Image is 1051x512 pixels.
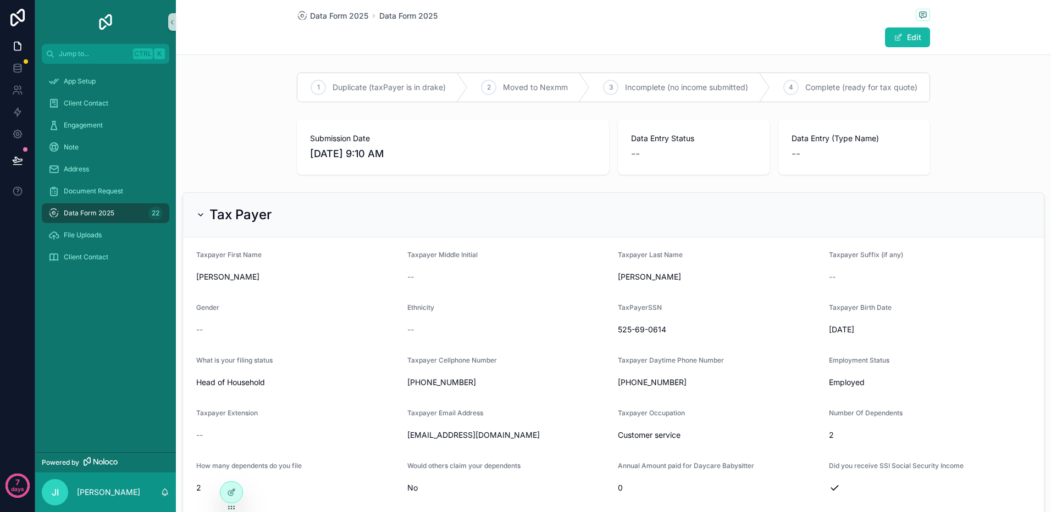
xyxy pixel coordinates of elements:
span: 0 [618,482,820,493]
span: -- [631,146,640,162]
span: Data Entry (Type Name) [792,133,917,144]
span: -- [407,271,414,282]
span: [DATE] [829,324,1031,335]
span: Engagement [64,121,103,130]
span: Address [64,165,89,174]
span: 2 [829,430,1031,441]
span: 4 [789,83,793,92]
div: scrollable content [35,64,176,452]
span: Taxpayer Middle Initial [407,251,478,259]
span: Ethnicity [407,303,434,311]
a: Engagement [42,115,169,135]
span: -- [792,146,800,162]
a: Powered by [35,452,176,472]
span: Customer service [618,430,820,441]
span: Employment Status [829,356,889,364]
p: [PERSON_NAME] [77,487,140,498]
span: -- [829,271,836,282]
span: No [407,482,610,493]
span: Note [64,143,79,152]
span: Duplicate (taxPayer is in drake) [333,82,446,93]
span: Taxpayer First Name [196,251,262,259]
span: Taxpayer Cellphone Number [407,356,497,364]
span: Taxpayer Daytime Phone Number [618,356,724,364]
span: TaxPayerSSN [618,303,662,311]
span: K [155,49,164,58]
a: Address [42,159,169,179]
span: Complete (ready for tax quote) [805,82,917,93]
span: How many dependents do you file [196,461,302,470]
span: Data Form 2025 [310,10,368,21]
span: [PERSON_NAME] [196,271,399,282]
span: Moved to Nexmm [503,82,568,93]
span: [EMAIL_ADDRESS][DOMAIN_NAME] [407,430,610,441]
span: Taxpayer Email Address [407,409,483,417]
a: Data Form 202522 [42,203,169,223]
a: File Uploads [42,225,169,245]
span: Employed [829,377,1031,388]
span: Would others claim your dependents [407,461,521,470]
span: Taxpayer Occupation [618,409,685,417]
span: 3 [609,83,613,92]
a: Note [42,137,169,157]
span: [DATE] 9:10 AM [310,146,596,162]
a: Client Contact [42,247,169,267]
span: Ctrl [133,48,153,59]
span: Document Request [64,187,123,196]
button: Edit [885,27,930,47]
span: [PERSON_NAME] [618,271,820,282]
a: Client Contact [42,93,169,113]
span: Submission Date [310,133,596,144]
span: Data Entry Status [631,133,756,144]
span: Data Form 2025 [64,209,114,218]
span: Taxpayer Suffix (if any) [829,251,903,259]
span: Jump to... [59,49,129,58]
span: -- [196,430,203,441]
div: 22 [148,207,163,220]
span: -- [196,324,203,335]
span: [PHONE_NUMBER] [407,377,610,388]
span: What is your filing status [196,356,273,364]
span: 525-69-0614 [618,324,820,335]
span: [PHONE_NUMBER] [618,377,820,388]
span: App Setup [64,77,96,86]
p: days [11,481,24,497]
span: Client Contact [64,253,108,261]
a: Document Request [42,181,169,201]
img: App logo [97,13,114,31]
span: 1 [317,83,320,92]
p: 7 [15,477,20,488]
span: Taxpayer Last Name [618,251,683,259]
span: JI [52,486,59,499]
span: Did you receive SSI Social Security Income [829,461,964,470]
span: Powered by [42,458,79,467]
span: File Uploads [64,231,102,240]
a: App Setup [42,71,169,91]
button: Jump to...CtrlK [42,44,169,64]
span: Head of Household [196,377,399,388]
span: -- [407,324,414,335]
span: Incomplete (no income submitted) [625,82,748,93]
a: Data Form 2025 [297,10,368,21]
span: Taxpayer Extension [196,409,258,417]
h2: Tax Payer [209,206,272,224]
span: Annual Amount paid for Daycare Babysitter [618,461,754,470]
span: Gender [196,303,219,311]
a: Data Form 2025 [379,10,438,21]
span: Taxpayer Birth Date [829,303,892,311]
span: 2 [196,482,399,493]
span: Client Contact [64,99,108,108]
span: Number Of Dependents [829,409,903,417]
span: 2 [487,83,491,92]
